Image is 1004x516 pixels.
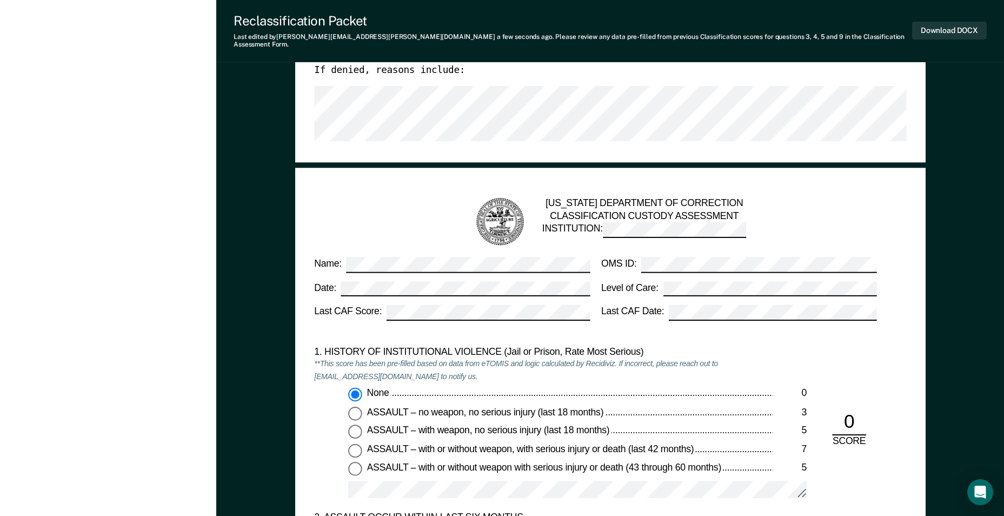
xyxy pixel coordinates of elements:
div: SCORE [823,435,874,448]
span: ASSAULT – with or without weapon, with serious injury or death (last 42 months) [367,444,695,454]
span: None [367,388,391,399]
label: Date: [314,281,590,296]
input: Date: [341,281,590,296]
label: If denied, reasons include: [314,65,465,77]
input: Level of Care: [663,281,876,296]
input: ASSAULT – with or without weapon with serious injury or death (43 through 60 months)5 [348,462,362,476]
label: Last CAF Score: [314,305,590,320]
input: ASSAULT – with weapon, no serious injury (last 18 months)5 [348,425,362,439]
label: Last CAF Date: [601,305,877,320]
input: OMS ID: [641,257,876,273]
label: Level of Care: [601,281,877,296]
img: TN Seal [474,196,525,247]
div: 0 [773,388,807,400]
div: [US_STATE] DEPARTMENT OF CORRECTION CLASSIFICATION CUSTODY ASSESSMENT [542,197,746,246]
input: Last CAF Score: [387,305,590,320]
label: INSTITUTION: [542,222,746,238]
span: ASSAULT – with or without weapon with serious injury or death (43 through 60 months) [367,462,723,473]
input: INSTITUTION: [603,222,747,238]
input: None0 [348,388,362,402]
span: ASSAULT – with weapon, no serious injury (last 18 months) [367,425,611,436]
div: 5 [773,462,807,474]
div: Approve ___ Deny ___ [765,32,876,64]
label: OMS ID: [601,257,877,273]
input: Last CAF Date: [669,305,877,320]
label: Name: [314,257,590,273]
div: 0 [832,409,866,435]
div: 7 [773,444,807,456]
input: ASSAULT – with or without weapon, with serious injury or death (last 42 months)7 [348,444,362,458]
div: 3 [773,406,807,419]
div: Open Intercom Messenger [967,479,993,505]
em: **This score has been pre-filled based on data from eTOMIS and logic calculated by Recidiviz. If ... [314,359,717,381]
div: 1. HISTORY OF INSTITUTIONAL VIOLENCE (Jail or Prison, Rate Most Serious) [314,346,773,358]
div: Reclassification Packet [234,13,912,29]
input: Name: [346,257,589,273]
button: Download DOCX [912,22,987,39]
div: Last edited by [PERSON_NAME][EMAIL_ADDRESS][PERSON_NAME][DOMAIN_NAME] . Please review any data pr... [234,33,912,49]
span: a few seconds ago [497,33,553,41]
span: ASSAULT – no weapon, no serious injury (last 18 months) [367,406,605,417]
div: 5 [773,425,807,438]
input: ASSAULT – no weapon, no serious injury (last 18 months)3 [348,406,362,420]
